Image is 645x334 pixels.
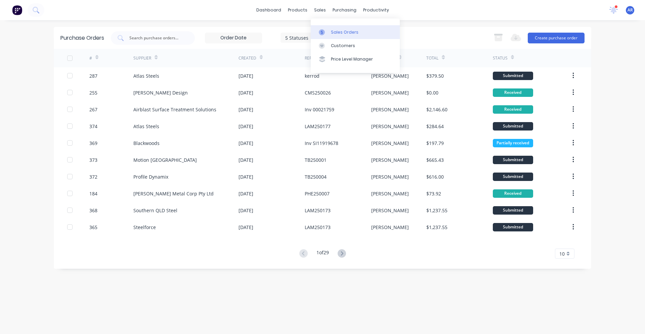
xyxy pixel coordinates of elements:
div: Received [493,105,533,114]
div: [DATE] [239,207,253,214]
a: Price Level Manager [311,52,400,66]
div: $284.64 [426,123,444,130]
div: [PERSON_NAME] [371,140,409,147]
div: Steelforce [133,224,156,231]
div: Southern QLD Steel [133,207,177,214]
div: [PERSON_NAME] [371,89,409,96]
div: 184 [89,190,97,197]
div: Submitted [493,122,533,131]
div: $197.79 [426,140,444,147]
div: 374 [89,123,97,130]
div: Total [426,55,438,61]
div: LAM250177 [305,123,331,130]
div: [DATE] [239,140,253,147]
div: 373 [89,156,97,163]
div: Purchase Orders [60,34,104,42]
div: [PERSON_NAME] [371,173,409,180]
div: 255 [89,89,97,96]
span: 10 [559,250,565,257]
div: [PERSON_NAME] [371,224,409,231]
div: [DATE] [239,89,253,96]
div: $616.00 [426,173,444,180]
div: [PERSON_NAME] Design [133,89,188,96]
div: 372 [89,173,97,180]
div: $0.00 [426,89,438,96]
div: Atlas Steels [133,123,159,130]
div: 1 of 29 [316,249,329,259]
div: Received [493,88,533,97]
div: Submitted [493,156,533,164]
div: Inv 00021759 [305,106,334,113]
div: $1,237.55 [426,224,447,231]
div: 365 [89,224,97,231]
div: TB250001 [305,156,327,163]
div: productivity [360,5,392,15]
a: Customers [311,39,400,52]
div: LAM250173 [305,224,331,231]
div: 369 [89,140,97,147]
div: Motion [GEOGRAPHIC_DATA] [133,156,197,163]
div: [DATE] [239,72,253,79]
div: [PERSON_NAME] [371,190,409,197]
a: dashboard [253,5,285,15]
div: [DATE] [239,173,253,180]
div: [DATE] [239,156,253,163]
div: Reference [305,55,327,61]
div: Profile Dynamix [133,173,168,180]
div: [DATE] [239,190,253,197]
div: Blackwoods [133,140,160,147]
button: Create purchase order [528,33,585,43]
div: 368 [89,207,97,214]
div: Atlas Steels [133,72,159,79]
div: LAM250173 [305,207,331,214]
div: [PERSON_NAME] Metal Corp Pty Ltd [133,190,214,197]
div: [PERSON_NAME] [371,123,409,130]
img: Factory [12,5,22,15]
div: $1,237.55 [426,207,447,214]
div: TB250004 [305,173,327,180]
div: [PERSON_NAME] [371,72,409,79]
div: Partially received [493,139,533,147]
div: Submitted [493,206,533,215]
div: Submitted [493,173,533,181]
div: Inv SI11919678 [305,140,338,147]
div: Price Level Manager [331,56,373,62]
div: 5 Statuses [285,34,333,41]
input: Order Date [205,33,262,43]
div: [PERSON_NAME] [371,207,409,214]
div: Customers [331,43,355,49]
div: 287 [89,72,97,79]
div: Submitted [493,223,533,231]
div: Status [493,55,508,61]
div: kerrod [305,72,319,79]
a: Sales Orders [311,25,400,39]
div: Sales Orders [331,29,358,35]
div: products [285,5,311,15]
div: sales [311,5,329,15]
div: 267 [89,106,97,113]
div: $665.43 [426,156,444,163]
div: Submitted [493,72,533,80]
div: [PERSON_NAME] [371,106,409,113]
div: purchasing [329,5,360,15]
div: [DATE] [239,224,253,231]
div: Received [493,189,533,198]
div: # [89,55,92,61]
div: [PERSON_NAME] [371,156,409,163]
input: Search purchase orders... [129,35,184,41]
div: $379.50 [426,72,444,79]
div: PHE250007 [305,190,330,197]
span: AR [628,7,633,13]
div: Supplier [133,55,151,61]
div: Created [239,55,256,61]
div: Airblast Surface Treatment Solutions [133,106,216,113]
div: $73.92 [426,190,441,197]
div: $2,146.60 [426,106,447,113]
div: [DATE] [239,106,253,113]
div: CMS250026 [305,89,331,96]
div: [DATE] [239,123,253,130]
